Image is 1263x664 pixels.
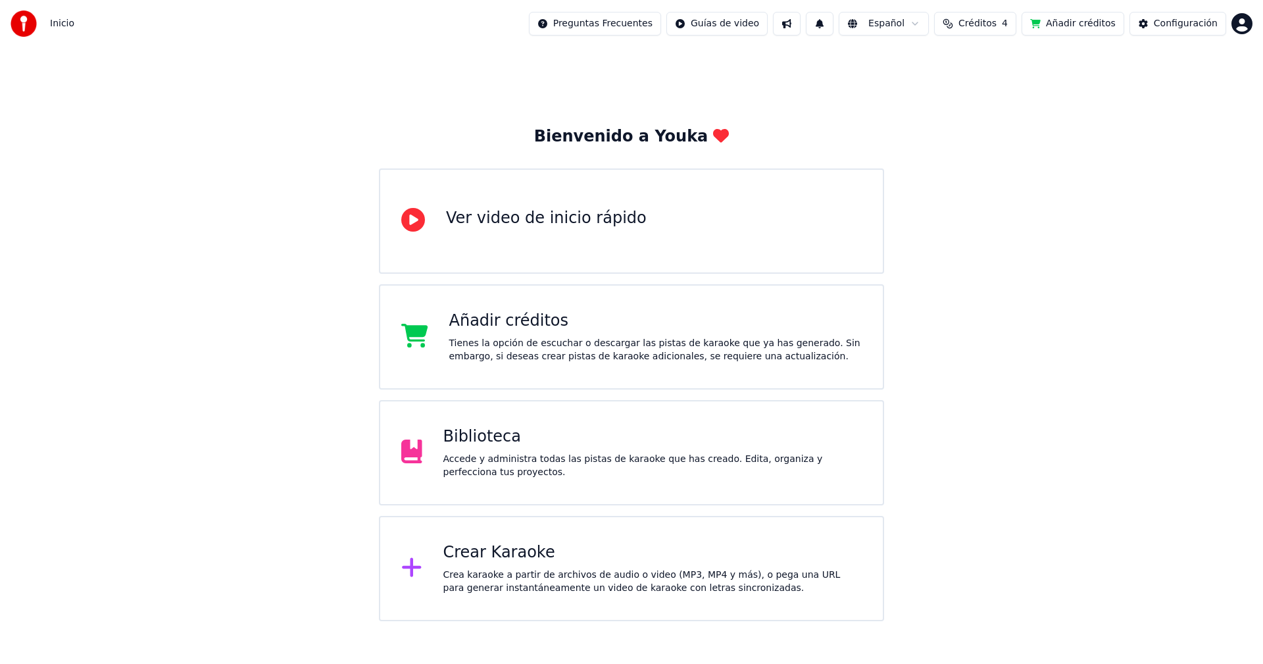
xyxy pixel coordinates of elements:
[443,426,862,447] div: Biblioteca
[1002,17,1008,30] span: 4
[534,126,730,147] div: Bienvenido a Youka
[443,542,862,563] div: Crear Karaoke
[443,569,862,595] div: Crea karaoke a partir de archivos de audio o video (MP3, MP4 y más), o pega una URL para generar ...
[529,12,661,36] button: Preguntas Frecuentes
[50,17,74,30] nav: breadcrumb
[1154,17,1218,30] div: Configuración
[1129,12,1226,36] button: Configuración
[50,17,74,30] span: Inicio
[666,12,768,36] button: Guías de video
[1022,12,1124,36] button: Añadir créditos
[958,17,997,30] span: Créditos
[449,311,862,332] div: Añadir créditos
[449,337,862,363] div: Tienes la opción de escuchar o descargar las pistas de karaoke que ya has generado. Sin embargo, ...
[11,11,37,37] img: youka
[446,208,647,229] div: Ver video de inicio rápido
[443,453,862,479] div: Accede y administra todas las pistas de karaoke que has creado. Edita, organiza y perfecciona tus...
[934,12,1016,36] button: Créditos4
